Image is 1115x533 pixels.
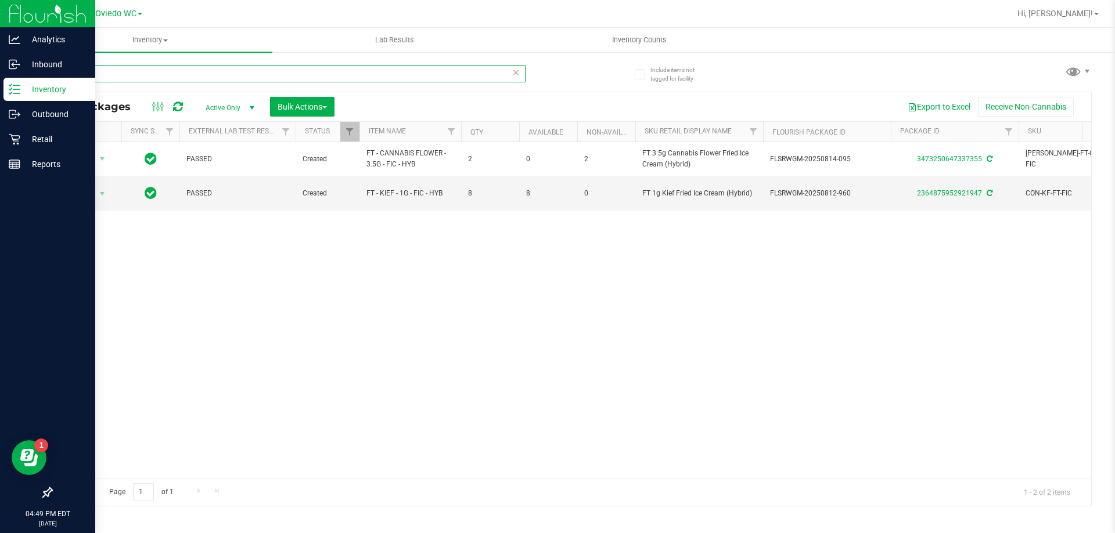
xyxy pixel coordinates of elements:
span: PASSED [186,154,289,165]
p: Analytics [20,32,90,46]
button: Bulk Actions [270,97,334,117]
a: SKU [1028,127,1041,135]
inline-svg: Analytics [9,34,20,45]
span: Sync from Compliance System [985,155,992,163]
span: FT 3.5g Cannabis Flower Fried Ice Cream (Hybrid) [642,148,756,170]
inline-svg: Retail [9,133,20,145]
a: Filter [442,122,461,142]
span: 2 [584,154,628,165]
span: 0 [584,188,628,199]
p: [DATE] [5,519,90,528]
span: All Packages [60,100,142,113]
inline-svg: Inbound [9,59,20,70]
p: Inventory [20,82,90,96]
span: CON-KF-FT-FIC [1026,188,1113,199]
a: Non-Available [587,128,638,136]
p: Outbound [20,107,90,121]
span: Created [303,188,353,199]
a: Filter [340,122,359,142]
a: Sku Retail Display Name [645,127,732,135]
inline-svg: Outbound [9,108,20,120]
span: Oviedo WC [95,9,136,19]
input: Search Package ID, Item Name, SKU, Lot or Part Number... [51,65,526,82]
span: FT - CANNABIS FLOWER - 3.5G - FIC - HYB [366,148,454,170]
a: Inventory [28,28,272,52]
a: 2364875952921947 [917,189,982,197]
a: Filter [999,122,1019,142]
span: [PERSON_NAME]-FT-CAN-FIC [1026,148,1113,170]
iframe: Resource center unread badge [34,438,48,452]
button: Receive Non-Cannabis [978,97,1074,117]
a: Inventory Counts [517,28,761,52]
a: Available [528,128,563,136]
span: FLSRWGM-20250812-960 [770,188,884,199]
a: Filter [160,122,179,142]
p: 04:49 PM EDT [5,509,90,519]
iframe: Resource center [12,440,46,475]
a: Item Name [369,127,406,135]
p: Inbound [20,57,90,71]
span: Bulk Actions [278,102,327,111]
span: FLSRWGM-20250814-095 [770,154,884,165]
span: select [95,151,110,167]
input: 1 [133,483,154,501]
a: Status [305,127,330,135]
span: Inventory Counts [596,35,682,45]
span: 8 [468,188,512,199]
span: Created [303,154,353,165]
p: Reports [20,157,90,171]
span: FT 1g Kief Fried Ice Cream (Hybrid) [642,188,756,199]
span: 0 [526,154,570,165]
a: 3473250647337355 [917,155,982,163]
button: Export to Excel [900,97,978,117]
a: Qty [470,128,483,136]
inline-svg: Inventory [9,84,20,95]
span: 1 - 2 of 2 items [1015,483,1080,501]
span: Page of 1 [99,483,183,501]
span: select [95,186,110,202]
span: In Sync [145,151,157,167]
a: Sync Status [131,127,175,135]
a: Filter [744,122,763,142]
a: Lab Results [272,28,517,52]
span: In Sync [145,185,157,201]
span: Lab Results [359,35,430,45]
p: Retail [20,132,90,146]
span: FT - KIEF - 1G - FIC - HYB [366,188,454,199]
span: Sync from Compliance System [985,189,992,197]
span: Include items not tagged for facility [650,66,708,83]
span: Inventory [28,35,272,45]
span: PASSED [186,188,289,199]
a: Filter [276,122,296,142]
span: 2 [468,154,512,165]
a: External Lab Test Result [189,127,280,135]
span: 8 [526,188,570,199]
a: Package ID [900,127,940,135]
span: Hi, [PERSON_NAME]! [1017,9,1093,18]
span: Clear [512,65,520,80]
a: Flourish Package ID [772,128,846,136]
inline-svg: Reports [9,158,20,170]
